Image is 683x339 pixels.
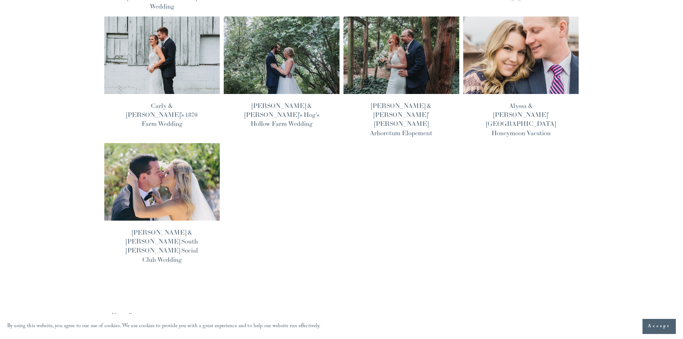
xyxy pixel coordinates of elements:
[7,321,321,332] p: By using this website, you agree to our use of cookies. We use cookies to provide you with a grea...
[370,102,432,137] a: [PERSON_NAME] & [PERSON_NAME]' [PERSON_NAME] Arboretum Elopement
[486,102,556,137] a: Alyssa & [PERSON_NAME]' [GEOGRAPHIC_DATA] Honeymoon Vacation
[126,102,198,128] a: Carly & [PERSON_NAME]'s 1870 Farm Wedding
[343,16,460,94] img: Hannah &amp; Chris' JC Raulston Arboretum Elopement
[104,143,220,221] img: Nicole &amp; Ryan's South Hampton Social Club Wedding
[463,16,579,94] img: Alyssa &amp; Curtis' Brooklyn Bridge Park Honeymoon Vacation
[648,323,670,330] span: Accept
[642,319,676,334] button: Accept
[104,311,342,322] a: Newer Posts
[223,16,340,94] img: Emily &amp; Michael's Hog's Hollow Farm Wedding
[126,228,198,264] a: [PERSON_NAME] & [PERSON_NAME] South [PERSON_NAME] Social Club Wedding
[104,16,220,94] img: Carly &amp; Ben's 1870 Farm Wedding
[112,311,141,322] span: Newer Posts
[245,102,319,128] a: [PERSON_NAME] & [PERSON_NAME]'s Hog's Hollow Farm Wedding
